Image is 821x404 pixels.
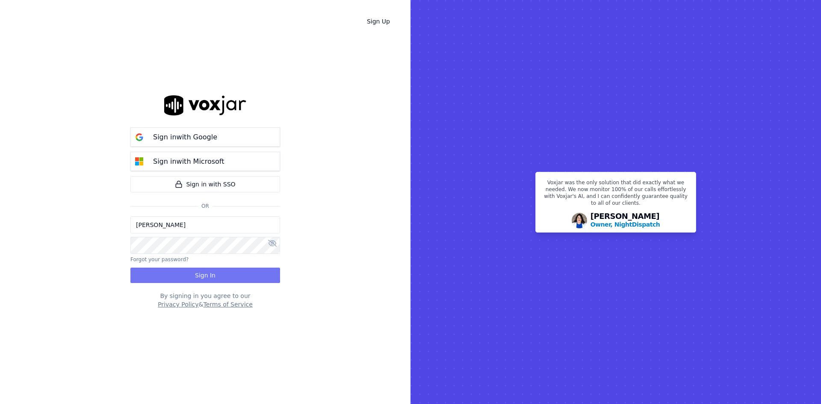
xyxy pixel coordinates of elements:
[131,153,148,170] img: microsoft Sign in button
[164,95,246,115] img: logo
[130,256,189,263] button: Forgot your password?
[591,212,660,229] div: [PERSON_NAME]
[130,127,280,147] button: Sign inwith Google
[158,300,198,309] button: Privacy Policy
[198,203,213,209] span: Or
[153,132,217,142] p: Sign in with Google
[131,129,148,146] img: google Sign in button
[591,220,660,229] p: Owner, NightDispatch
[203,300,252,309] button: Terms of Service
[130,152,280,171] button: Sign inwith Microsoft
[130,268,280,283] button: Sign In
[130,216,280,233] input: Email
[130,292,280,309] div: By signing in you agree to our &
[153,156,224,167] p: Sign in with Microsoft
[130,176,280,192] a: Sign in with SSO
[572,213,587,228] img: Avatar
[541,179,691,210] p: Voxjar was the only solution that did exactly what we needed. We now monitor 100% of our calls ef...
[360,14,397,29] a: Sign Up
